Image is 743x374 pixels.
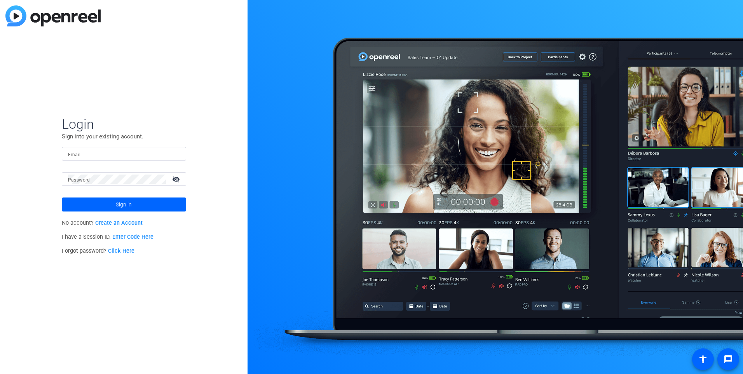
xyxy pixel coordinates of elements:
[62,234,154,240] span: I have a Session ID.
[112,234,153,240] a: Enter Code Here
[5,5,101,26] img: blue-gradient.svg
[68,149,180,159] input: Enter Email Address
[68,152,81,157] mat-label: Email
[116,195,132,214] span: Sign in
[62,220,143,226] span: No account?
[698,355,708,364] mat-icon: accessibility
[68,177,90,183] mat-label: Password
[167,173,186,185] mat-icon: visibility_off
[62,248,135,254] span: Forgot password?
[62,197,186,211] button: Sign in
[62,132,186,141] p: Sign into your existing account.
[724,355,733,364] mat-icon: message
[62,116,186,132] span: Login
[95,220,143,226] a: Create an Account
[108,248,134,254] a: Click Here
